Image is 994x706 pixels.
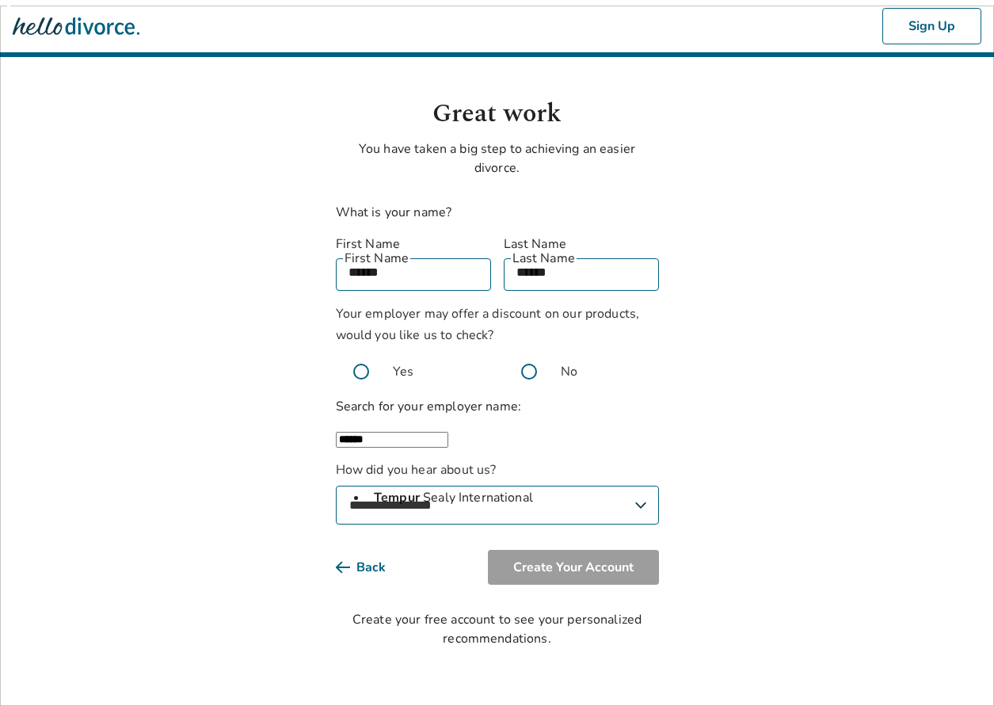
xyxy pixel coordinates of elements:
label: First Name [336,235,491,254]
button: Sign Up [882,8,981,44]
iframe: Chat Widget [915,630,994,706]
img: Hello Divorce Logo [13,10,139,42]
div: Create your free account to see your personalized recommendations. [336,610,659,648]
strong: Tempur [374,489,423,506]
label: Search for your employer name: [336,398,522,415]
label: What is your name? [336,204,452,221]
h1: Great work [336,95,659,133]
span: Your employer may offer a discount on our products, would you like us to check? [336,305,640,344]
span: Yes [393,362,413,381]
label: How did you hear about us? [336,460,659,525]
li: Sealy International [368,482,659,513]
p: You have taken a big step to achieving an easier divorce. [336,139,659,177]
button: Create Your Account [488,550,659,585]
button: Back [336,550,411,585]
label: Last Name [504,235,659,254]
span: No [561,362,577,381]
